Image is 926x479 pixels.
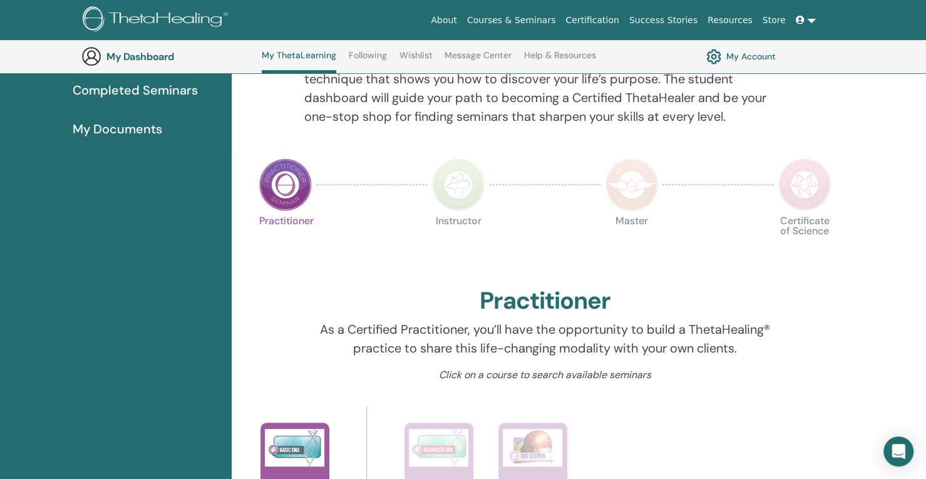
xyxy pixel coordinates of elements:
img: generic-user-icon.jpg [81,46,101,66]
img: logo.png [83,6,232,34]
img: Basic DNA [265,429,324,466]
img: cog.svg [706,46,721,67]
p: Master [605,216,658,269]
img: Dig Deeper [503,429,562,466]
a: About [426,9,461,32]
a: Store [758,9,791,32]
p: Instructor [432,216,485,269]
img: Advanced DNA [409,429,468,466]
h2: Practitioner [480,287,610,316]
span: My Documents [73,120,162,138]
p: As a Certified Practitioner, you’ll have the opportunity to build a ThetaHealing® practice to sha... [304,320,786,358]
a: Courses & Seminars [462,9,561,32]
a: Certification [560,9,624,32]
a: Resources [702,9,758,32]
a: My ThetaLearning [262,50,336,73]
img: Instructor [432,158,485,211]
span: Completed Seminars [73,81,198,100]
a: Following [349,50,387,70]
img: Certificate of Science [778,158,831,211]
a: Success Stories [624,9,702,32]
div: Open Intercom Messenger [883,436,913,466]
p: Your journey starts here; welcome to ThetaLearning HQ. Learn the world-renowned technique that sh... [304,51,786,126]
a: Wishlist [399,50,433,70]
p: Practitioner [259,216,312,269]
p: Click on a course to search available seminars [304,368,786,383]
img: Practitioner [259,158,312,211]
a: My Account [706,46,776,67]
h3: My Dashboard [106,51,232,63]
a: Help & Resources [524,50,596,70]
a: Message Center [445,50,512,70]
img: Master [605,158,658,211]
p: Certificate of Science [778,216,831,269]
